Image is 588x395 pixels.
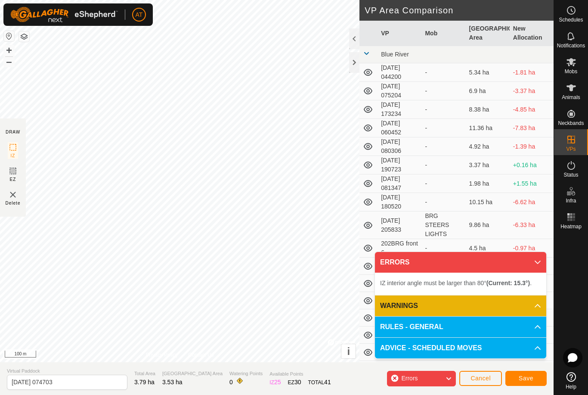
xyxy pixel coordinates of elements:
td: [DATE] 080306 [378,137,421,156]
span: Animals [562,95,580,100]
span: Schedules [559,17,583,22]
td: -1.39 ha [510,137,554,156]
span: 30 [294,379,301,386]
a: Contact Us [188,351,214,359]
span: Help [566,384,576,389]
p-accordion-header: WARNINGS [375,295,546,316]
span: 25 [274,379,281,386]
td: [DATE] 081347 [378,174,421,193]
td: -4.85 ha [510,100,554,119]
span: VPs [566,146,576,152]
td: -6.33 ha [510,211,554,239]
button: – [4,56,14,67]
td: +1.55 ha [510,174,554,193]
button: Map Layers [19,31,29,42]
span: Delete [6,200,21,206]
div: - [425,105,462,114]
th: Mob [421,21,465,46]
p-accordion-header: ADVICE - SCHEDULED MOVES [375,338,546,358]
span: Watering Points [229,370,263,377]
td: -1.81 ha [510,63,554,82]
span: Status [563,172,578,177]
a: Privacy Policy [146,351,178,359]
td: [DATE] 075204 [378,82,421,100]
div: IZ [269,378,281,387]
span: Neckbands [558,121,584,126]
th: VP [378,21,421,46]
div: - [425,124,462,133]
td: 11.36 ha [466,119,510,137]
span: Notifications [557,43,585,48]
b: (Current: 15.3°) [486,280,530,286]
td: -6.62 ha [510,193,554,211]
span: Cancel [470,375,491,382]
td: 6.9 ha [466,82,510,100]
div: BRG STEERS LIGHTS [425,211,462,239]
td: [DATE] 060452 [378,119,421,137]
th: [GEOGRAPHIC_DATA] Area [466,21,510,46]
span: Mobs [565,69,577,74]
span: 3.79 ha [134,379,155,386]
img: Gallagher Logo [10,7,118,22]
td: 9.86 ha [466,211,510,239]
td: [DATE] 173234 [378,100,421,119]
div: - [425,198,462,207]
td: 4.92 ha [466,137,510,156]
h2: VP Area Comparison [365,5,554,16]
span: ADVICE - SCHEDULED MOVES [380,343,482,353]
td: 202BRG front 6 [378,239,421,258]
button: Cancel [459,371,502,386]
td: 10.15 ha [466,193,510,211]
td: 4.5 ha [466,239,510,258]
span: 0 [229,379,233,386]
td: [DATE] 180520 [378,193,421,211]
p-accordion-header: ERRORS [375,252,546,273]
p-accordion-content: ERRORS [375,273,546,295]
td: 1.98 ha [466,174,510,193]
div: - [425,142,462,151]
img: VP [8,190,18,200]
span: WARNINGS [380,301,418,311]
span: Infra [566,198,576,203]
span: ERRORS [380,257,409,267]
p-accordion-header: RULES - GENERAL [375,317,546,337]
div: - [425,161,462,170]
td: 3.37 ha [466,156,510,174]
span: IZ interior angle must be larger than 80° . [380,280,532,286]
span: i [347,345,350,357]
span: 41 [324,379,331,386]
td: BRG Front 10 [378,361,421,379]
span: Heatmap [560,224,582,229]
div: DRAW [6,129,20,135]
td: -7.83 ha [510,119,554,137]
span: Total Area [134,370,155,377]
a: Help [554,369,588,393]
span: IZ [11,152,15,159]
td: [DATE] 190723 [378,156,421,174]
div: - [425,244,462,253]
td: [DATE] 044200 [378,63,421,82]
div: - [425,87,462,96]
span: Virtual Paddock [7,367,127,375]
td: +0.16 ha [510,156,554,174]
td: -2.66 ha [510,361,554,379]
div: - [425,179,462,188]
td: 5.34 ha [466,63,510,82]
span: EZ [10,176,16,183]
span: Save [519,375,533,382]
span: Errors [401,375,418,382]
span: RULES - GENERAL [380,322,443,332]
th: New Allocation [510,21,554,46]
td: -0.97 ha [510,239,554,258]
span: Blue River [381,51,409,58]
span: [GEOGRAPHIC_DATA] Area [162,370,223,377]
td: [DATE] 205833 [378,211,421,239]
span: 3.53 ha [162,379,183,386]
button: Save [505,371,547,386]
button: Reset Map [4,31,14,41]
button: + [4,45,14,56]
button: i [341,344,356,358]
div: EZ [288,378,301,387]
span: AT [136,10,143,19]
span: Available Points [269,370,331,378]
